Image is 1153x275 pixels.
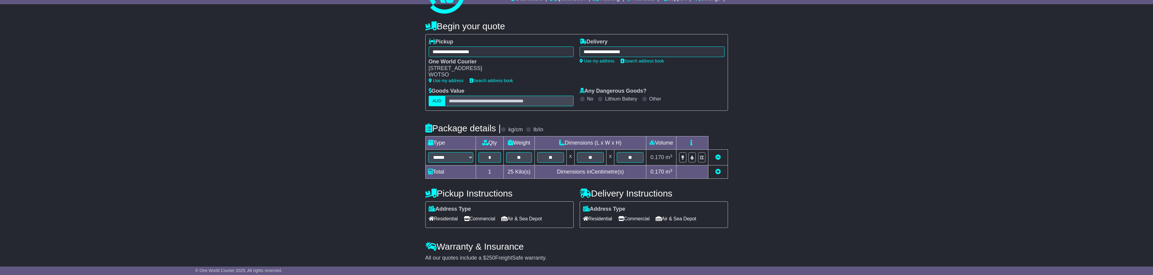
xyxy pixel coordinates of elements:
label: Address Type [429,206,471,213]
a: Search address book [621,59,664,63]
label: Other [649,96,661,102]
div: One World Courier [429,59,568,65]
span: Air & Sea Depot [656,214,696,223]
span: m [666,154,673,160]
div: All our quotes include a $ FreightSafe warranty. [425,255,728,261]
h4: Package details | [425,123,501,133]
span: Commercial [618,214,650,223]
td: Dimensions (L x W x H) [534,136,646,150]
h4: Begin your quote [425,21,728,31]
h4: Pickup Instructions [425,188,574,198]
h4: Delivery Instructions [580,188,728,198]
td: Total [425,165,476,179]
a: Use my address [580,59,615,63]
td: x [566,150,574,165]
label: Lithium Battery [605,96,637,102]
span: 250 [486,255,495,261]
td: Qty [476,136,504,150]
td: Dimensions in Centimetre(s) [534,165,646,179]
div: WOTSO [429,72,568,78]
label: Delivery [580,39,608,45]
span: Air & Sea Depot [501,214,542,223]
td: 1 [476,165,504,179]
span: Commercial [464,214,495,223]
h4: Warranty & Insurance [425,241,728,251]
label: Goods Value [429,88,465,94]
span: 25 [508,169,514,175]
td: Type [425,136,476,150]
span: 0.170 [651,154,664,160]
label: Any Dangerous Goods? [580,88,647,94]
a: Use my address [429,78,464,83]
td: Volume [646,136,676,150]
span: © One World Courier 2025. All rights reserved. [195,268,282,273]
label: kg/cm [508,126,523,133]
span: 0.170 [651,169,664,175]
label: AUD [429,96,446,106]
a: Add new item [715,169,721,175]
span: m [666,169,673,175]
sup: 3 [670,168,673,173]
span: Residential [583,214,612,223]
span: Residential [429,214,458,223]
sup: 3 [670,154,673,158]
td: Kilo(s) [504,165,535,179]
div: [STREET_ADDRESS] [429,65,568,72]
td: Weight [504,136,535,150]
td: x [606,150,614,165]
a: Remove this item [715,154,721,160]
label: No [587,96,593,102]
label: Address Type [583,206,625,213]
label: Pickup [429,39,453,45]
a: Search address book [470,78,513,83]
label: lb/in [533,126,543,133]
